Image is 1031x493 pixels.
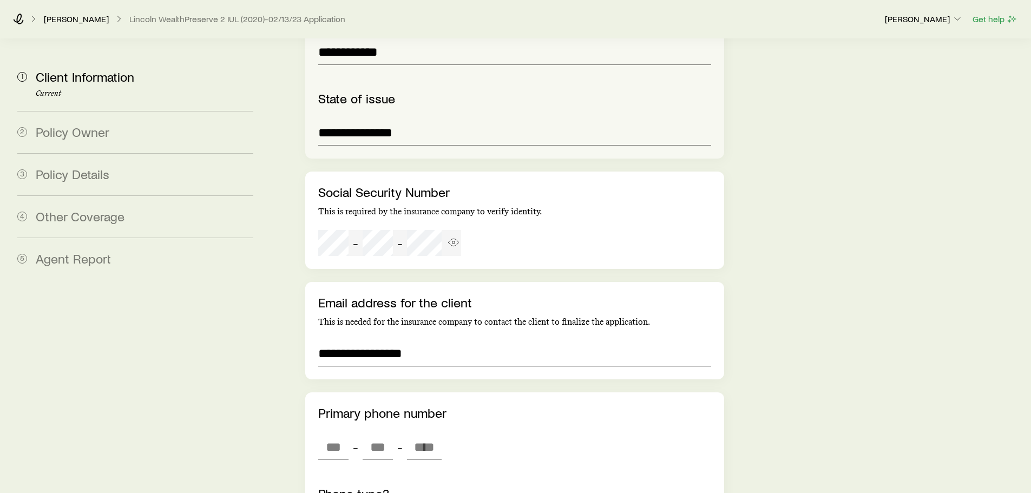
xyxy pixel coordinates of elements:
button: Get help [972,13,1018,25]
span: Agent Report [36,251,111,266]
p: [PERSON_NAME] [885,14,963,24]
button: Lincoln WealthPreserve 2 IUL (2020)-02/13/23 Application [129,14,346,24]
span: - [353,439,358,455]
span: 5 [17,254,27,264]
p: Social Security Number [318,185,711,200]
span: 4 [17,212,27,221]
span: Other Coverage [36,208,124,224]
p: Current [36,89,253,98]
p: This is needed for the insurance company to contact the client to finalize the application. [318,317,711,327]
span: 3 [17,169,27,179]
span: 2 [17,127,27,137]
p: Email address for the client [318,295,711,310]
p: This is required by the insurance company to verify identity. [318,206,711,217]
span: - [353,235,358,251]
span: - [397,439,403,455]
button: [PERSON_NAME] [884,13,963,26]
span: - [397,235,403,251]
span: Policy Details [36,166,109,182]
span: Client Information [36,69,134,84]
span: Policy Owner [36,124,109,140]
a: [PERSON_NAME] [43,14,109,24]
span: 1 [17,72,27,82]
label: Primary phone number [318,405,446,420]
label: State of issue [318,90,395,106]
